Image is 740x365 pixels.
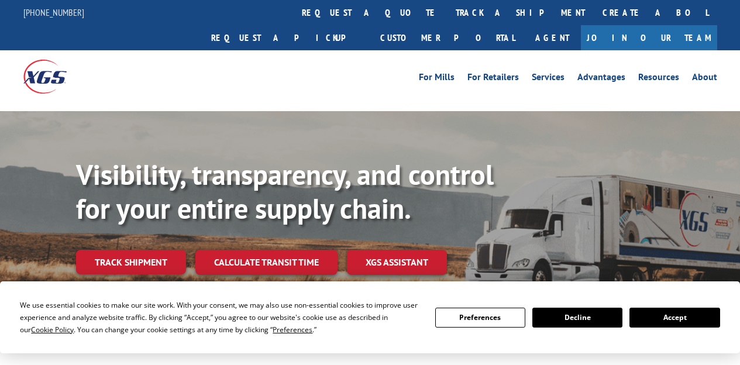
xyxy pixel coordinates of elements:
[20,299,421,336] div: We use essential cookies to make our site work. With your consent, we may also use non-essential ...
[435,308,525,328] button: Preferences
[692,73,717,85] a: About
[532,308,622,328] button: Decline
[195,250,338,275] a: Calculate transit time
[577,73,625,85] a: Advantages
[371,25,524,50] a: Customer Portal
[638,73,679,85] a: Resources
[273,325,312,335] span: Preferences
[467,73,519,85] a: For Retailers
[76,156,494,226] b: Visibility, transparency, and control for your entire supply chain.
[419,73,455,85] a: For Mills
[76,250,186,274] a: Track shipment
[347,250,447,275] a: XGS ASSISTANT
[23,6,84,18] a: [PHONE_NUMBER]
[31,325,74,335] span: Cookie Policy
[581,25,717,50] a: Join Our Team
[524,25,581,50] a: Agent
[532,73,565,85] a: Services
[629,308,720,328] button: Accept
[202,25,371,50] a: Request a pickup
